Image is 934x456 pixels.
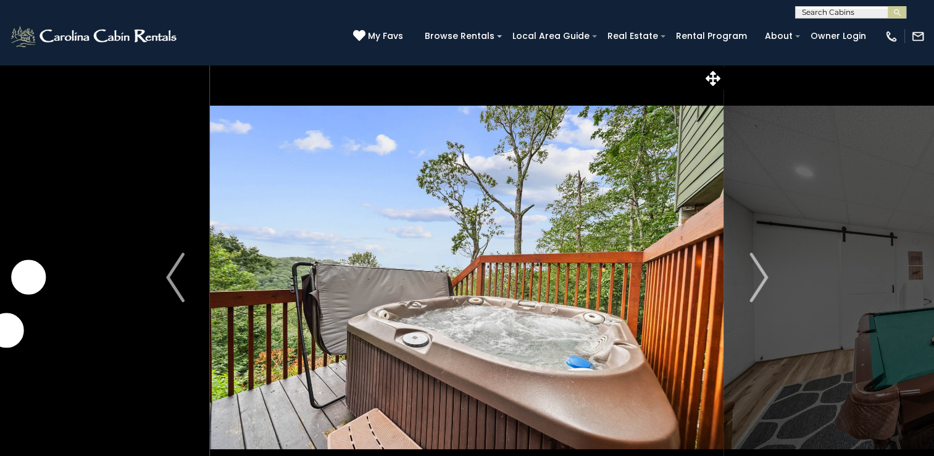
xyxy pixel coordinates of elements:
[885,30,898,43] img: phone-regular-white.png
[601,27,664,46] a: Real Estate
[9,24,180,49] img: White-1-2.png
[368,30,403,43] span: My Favs
[166,253,185,302] img: arrow
[749,253,768,302] img: arrow
[804,27,872,46] a: Owner Login
[506,27,596,46] a: Local Area Guide
[670,27,753,46] a: Rental Program
[353,30,406,43] a: My Favs
[759,27,799,46] a: About
[911,30,925,43] img: mail-regular-white.png
[419,27,501,46] a: Browse Rentals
